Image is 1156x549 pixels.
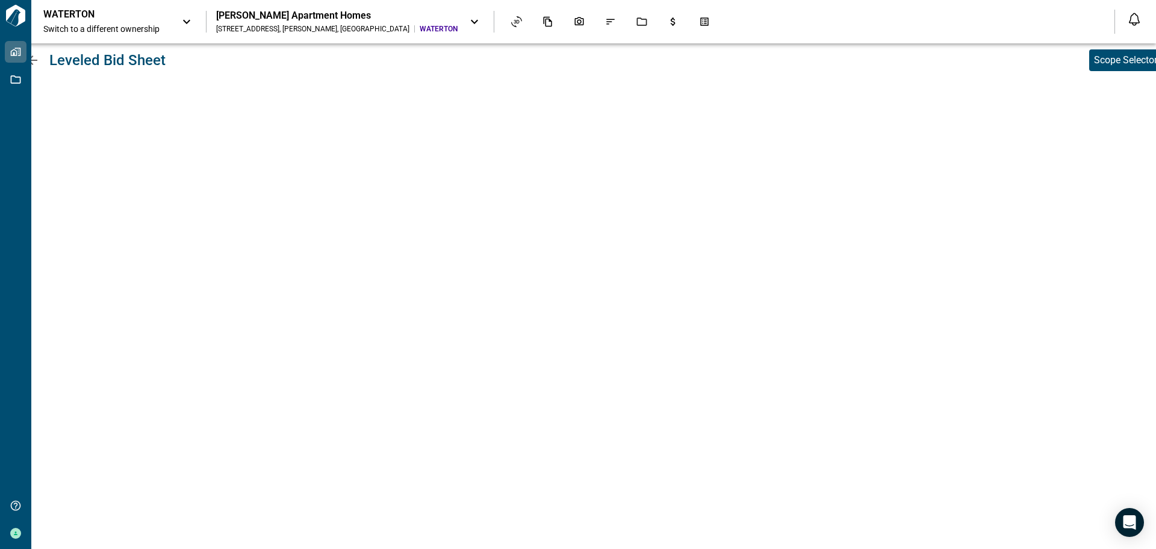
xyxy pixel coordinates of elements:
[598,11,623,32] div: Issues & Info
[43,23,170,35] span: Switch to a different ownership
[49,52,166,69] span: Leveled Bid Sheet
[43,8,152,20] p: WATERTON
[660,11,686,32] div: Budgets
[629,11,654,32] div: Jobs
[216,10,458,22] div: [PERSON_NAME] Apartment Homes
[567,11,592,32] div: Photos
[1125,10,1144,29] button: Open notification feed
[535,11,561,32] div: Documents
[504,11,529,32] div: Asset View
[1115,508,1144,537] div: Open Intercom Messenger
[692,11,717,32] div: Takeoff Center
[420,24,458,34] span: WATERTON
[216,24,409,34] div: [STREET_ADDRESS] , [PERSON_NAME] , [GEOGRAPHIC_DATA]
